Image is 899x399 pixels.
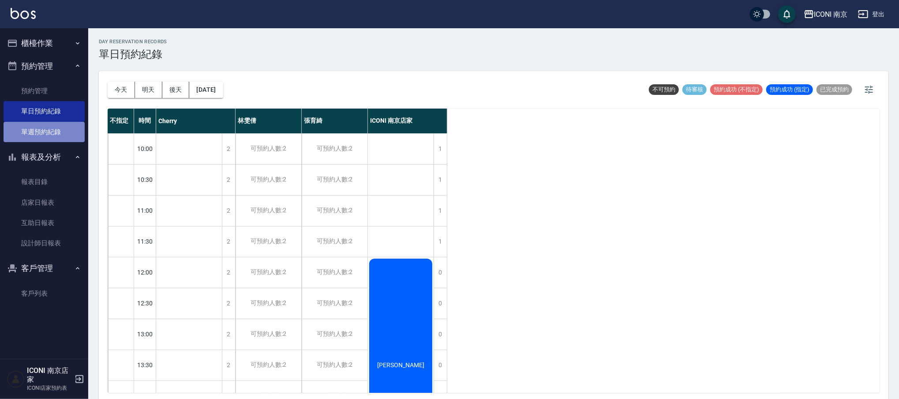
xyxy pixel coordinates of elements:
span: 已完成預約 [817,86,852,94]
img: Person [7,370,25,388]
div: 11:00 [134,195,156,226]
div: 0 [434,288,447,319]
h3: 單日預約紀錄 [99,48,167,60]
div: 林雯倩 [236,109,302,133]
div: 11:30 [134,226,156,257]
div: 時間 [134,109,156,133]
p: ICONI店家預約表 [27,384,72,392]
div: 2 [222,134,235,164]
button: 報表及分析 [4,146,85,169]
button: 登出 [854,6,888,23]
div: 可預約人數:2 [236,319,301,350]
div: 2 [222,165,235,195]
a: 店家日報表 [4,192,85,213]
div: 張育綺 [302,109,368,133]
a: 設計師日報表 [4,233,85,253]
div: 可預約人數:2 [302,165,367,195]
button: 明天 [135,82,162,98]
span: 待審核 [682,86,707,94]
div: 可預約人數:2 [302,350,367,380]
span: 不可預約 [649,86,679,94]
div: ICONI 南京 [814,9,848,20]
a: 客戶列表 [4,283,85,304]
span: 預約成功 (指定) [766,86,813,94]
div: 可預約人數:2 [236,196,301,226]
div: 可預約人數:2 [302,196,367,226]
div: 1 [434,226,447,257]
div: ICONI 南京店家 [368,109,447,133]
div: 12:30 [134,288,156,319]
button: 今天 [108,82,135,98]
div: 可預約人數:2 [302,134,367,164]
div: 13:00 [134,319,156,350]
button: 後天 [162,82,190,98]
div: 可預約人數:2 [236,134,301,164]
button: ICONI 南京 [800,5,851,23]
a: 報表目錄 [4,172,85,192]
div: 10:30 [134,164,156,195]
img: Logo [11,8,36,19]
div: Cherry [156,109,236,133]
div: 0 [434,350,447,380]
div: 2 [222,350,235,380]
span: [PERSON_NAME] [375,361,426,369]
div: 可預約人數:2 [302,226,367,257]
div: 可預約人數:2 [236,226,301,257]
div: 可預約人數:2 [236,350,301,380]
div: 2 [222,196,235,226]
button: [DATE] [189,82,223,98]
div: 2 [222,226,235,257]
a: 單日預約紀錄 [4,101,85,121]
div: 可預約人數:2 [236,257,301,288]
div: 13:30 [134,350,156,380]
div: 1 [434,196,447,226]
div: 0 [434,319,447,350]
div: 可預約人數:2 [302,319,367,350]
div: 1 [434,165,447,195]
a: 預約管理 [4,81,85,101]
div: 可預約人數:2 [236,288,301,319]
div: 2 [222,288,235,319]
a: 單週預約紀錄 [4,122,85,142]
button: 預約管理 [4,55,85,78]
button: 客戶管理 [4,257,85,280]
div: 可預約人數:2 [302,257,367,288]
h2: day Reservation records [99,39,167,45]
a: 互助日報表 [4,213,85,233]
h5: ICONI 南京店家 [27,366,72,384]
div: 可預約人數:2 [302,288,367,319]
div: 1 [434,134,447,164]
span: 預約成功 (不指定) [710,86,763,94]
div: 10:00 [134,133,156,164]
div: 2 [222,257,235,288]
div: 2 [222,319,235,350]
div: 12:00 [134,257,156,288]
div: 0 [434,257,447,288]
div: 不指定 [108,109,134,133]
button: 櫃檯作業 [4,32,85,55]
div: 可預約人數:2 [236,165,301,195]
button: save [778,5,796,23]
